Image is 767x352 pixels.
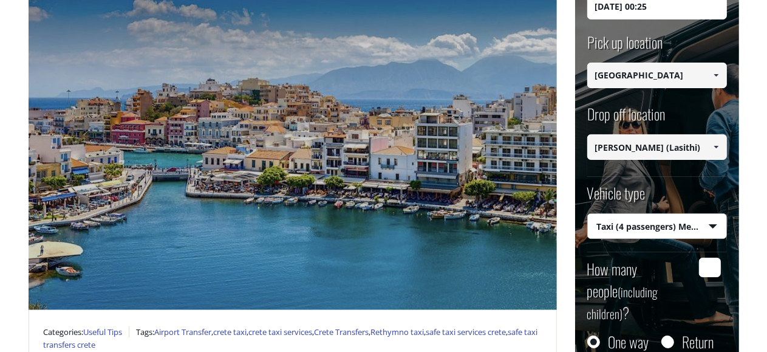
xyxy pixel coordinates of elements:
a: Show All Items [706,134,726,160]
span: Tags: , , , , , , [44,326,538,351]
a: crete taxi services [249,326,313,337]
a: Crete Transfers [315,326,369,337]
small: (including children) [587,283,658,323]
span: Taxi (4 passengers) Mercedes E Class [588,214,726,240]
label: How many people ? [587,258,692,323]
label: Drop off location [587,103,666,134]
a: Airport Transfer [155,326,212,337]
span: Categories: [44,326,129,337]
label: Return [683,336,714,348]
input: Select pickup location [587,63,727,88]
a: crete taxi [214,326,247,337]
a: safe taxi services crete [426,326,506,337]
a: safe taxi transfers crete [44,326,538,351]
input: Select drop-off location [587,134,727,160]
label: One way [608,336,649,348]
label: Vehicle type [587,182,646,213]
a: Rethymno taxi [371,326,424,337]
label: Pick up location [587,32,663,63]
a: Show All Items [706,63,726,88]
a: Useful Tips [84,326,123,337]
